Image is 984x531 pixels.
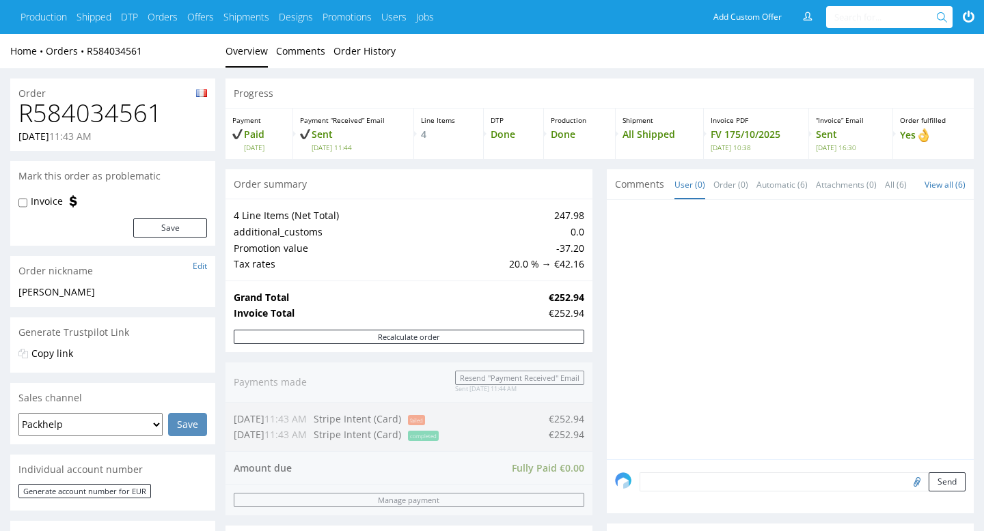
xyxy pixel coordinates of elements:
[816,128,885,152] p: Sent
[551,115,607,125] p: Production
[10,317,215,347] div: Generate Trustpilot Link
[225,169,592,199] div: Order summary
[276,34,325,68] a: Comments
[225,78,974,109] div: Progress
[623,115,696,125] p: Shipment
[234,240,506,257] td: Promotion value
[713,170,748,199] a: Order (0)
[87,44,142,57] a: R584034561
[232,115,286,125] p: Payment
[549,306,584,320] div: €252.94
[300,128,406,152] p: Sent
[10,455,215,485] div: Individual account number
[234,256,506,272] td: Tax rates
[506,224,584,240] td: 0.0
[416,10,434,24] a: Jobs
[232,128,286,152] p: Paid
[31,347,73,360] a: Copy link
[885,170,907,199] a: All (6)
[623,128,696,141] p: All Shipped
[10,44,46,57] a: Home
[18,484,151,498] button: Generate account number for EUR
[615,177,664,191] span: Comments
[549,291,584,304] strong: €252.94
[506,240,584,257] td: -37.20
[148,10,178,24] a: Orders
[196,89,207,97] img: fr-79a39793efbf8217efbbc840e1b2041fe995363a5f12f0c01dd4d1462e5eb842.png
[711,128,802,152] p: FV 175/10/2025
[18,100,207,127] h1: R584034561
[31,195,63,208] label: Invoice
[279,10,313,24] a: Designs
[234,291,289,304] strong: Grand Total
[381,10,407,24] a: Users
[121,10,138,24] a: DTP
[491,128,536,141] p: Done
[66,195,80,208] img: icon-invoice-flag.svg
[223,10,269,24] a: Shipments
[834,6,939,28] input: Search for...
[333,34,396,68] a: Order History
[421,115,476,125] p: Line Items
[816,143,885,152] span: [DATE] 16:30
[816,115,885,125] p: “Invoice” Email
[234,224,506,240] td: additional_customs
[187,10,214,24] a: Offers
[312,143,406,152] span: [DATE] 11:44
[506,256,584,272] td: 20.0 % → €42.16
[234,330,584,344] button: Recalculate order
[18,285,207,299] div: [PERSON_NAME]
[49,130,92,143] span: 11:43 AM
[816,170,877,199] a: Attachments (0)
[46,44,87,57] a: Orders
[18,130,92,143] p: [DATE]
[929,472,966,491] button: Send
[10,383,215,413] div: Sales channel
[193,260,207,272] a: Edit
[244,143,286,152] span: [DATE]
[506,207,584,224] td: 247.98
[711,115,802,125] p: Invoice PDF
[421,128,476,141] p: 4
[711,143,802,152] span: [DATE] 10:38
[300,115,406,125] p: Payment “Received” Email
[168,413,207,436] input: Save
[234,207,506,224] td: 4 Line Items (Net Total)
[706,6,789,28] a: Add Custom Offer
[900,115,967,125] p: Order fulfilled
[491,115,536,125] p: DTP
[925,179,966,190] a: View all (6)
[77,10,111,24] a: Shipped
[756,170,808,199] a: Automatic (6)
[10,161,215,191] div: Mark this order as problematic
[674,170,705,199] a: User (0)
[225,34,268,68] a: Overview
[900,128,967,143] p: Yes
[551,128,607,141] p: Done
[234,306,295,319] strong: Invoice Total
[615,472,631,489] img: share_image_120x120.png
[323,10,372,24] a: Promotions
[10,78,215,100] div: Order
[133,218,207,238] button: Save
[10,256,215,286] div: Order nickname
[20,10,67,24] a: Production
